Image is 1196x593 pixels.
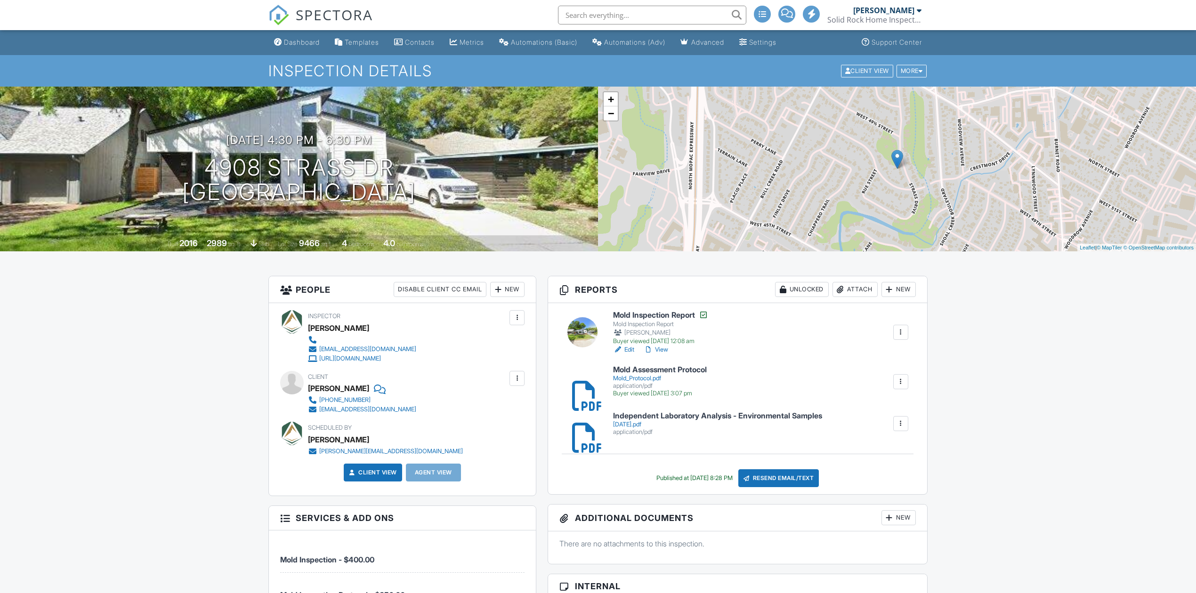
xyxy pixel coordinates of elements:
div: Disable Client CC Email [394,282,486,297]
div: | [1077,244,1196,252]
div: Advanced [691,38,724,46]
div: New [881,282,916,297]
div: Support Center [872,38,922,46]
h6: Mold Assessment Protocol [613,366,707,374]
span: SPECTORA [296,5,373,24]
a: [EMAIL_ADDRESS][DOMAIN_NAME] [308,405,416,414]
div: Automations (Adv) [604,38,665,46]
div: 2016 [179,238,198,248]
span: Scheduled By [308,424,352,431]
a: [EMAIL_ADDRESS][DOMAIN_NAME] [308,345,416,354]
div: New [490,282,525,297]
div: Attach [832,282,878,297]
a: Zoom out [604,106,618,120]
div: Mold Inspection Report [613,321,708,328]
a: Advanced [677,34,728,51]
div: Unlocked [775,282,829,297]
div: [DATE].pdf [613,421,822,428]
div: Metrics [460,38,484,46]
span: bedrooms [348,240,374,248]
div: 9466 [299,238,320,248]
span: sq. ft. [228,240,242,248]
div: 4.0 [383,238,395,248]
a: Client View [840,67,896,74]
a: Automations (Basic) [495,34,581,51]
div: Settings [749,38,776,46]
a: [URL][DOMAIN_NAME] [308,354,416,363]
span: bathrooms [396,240,423,248]
input: Search everything... [558,6,746,24]
span: Mold Inspection - $400.00 [280,555,374,564]
a: Mold Inspection Report Mold Inspection Report [PERSON_NAME] Buyer viewed [DATE] 12:08 am [613,310,708,345]
span: sq.ft. [321,240,333,248]
span: Client [308,373,328,380]
div: [URL][DOMAIN_NAME] [319,355,381,362]
a: Support Center [858,34,926,51]
a: Dashboard [270,34,323,51]
a: Client View [347,468,397,477]
h1: Inspection Details [268,63,928,79]
h3: Reports [548,276,927,303]
span: slab [259,240,269,248]
a: SPECTORA [268,13,373,32]
div: [PERSON_NAME] [308,433,369,447]
div: Buyer viewed [DATE] 12:08 am [613,337,708,345]
div: Contacts [405,38,435,46]
div: Dashboard [284,38,320,46]
span: Lot Size [278,240,298,248]
a: Settings [735,34,780,51]
div: Published at [DATE] 8:28 PM [656,474,733,482]
iframe: Intercom live chat [1164,561,1187,584]
div: [PERSON_NAME] [853,6,914,15]
a: © MapTiler [1097,245,1122,250]
a: Leaflet [1080,245,1095,250]
h6: Mold Inspection Report [613,310,708,320]
span: Built [168,240,178,248]
div: [PERSON_NAME] [308,321,369,335]
div: [PERSON_NAME] [308,381,369,395]
div: Automations (Basic) [511,38,577,46]
div: [PERSON_NAME] [613,328,708,337]
div: 4 [342,238,347,248]
div: 2989 [207,238,227,248]
div: Mold_Protocol.pdf [613,375,707,382]
div: Client View [841,64,893,77]
div: Resend Email/Text [738,469,819,487]
div: application/pdf [613,428,822,436]
div: New [881,510,916,525]
a: [PERSON_NAME][EMAIL_ADDRESS][DOMAIN_NAME] [308,447,463,456]
div: Templates [345,38,379,46]
img: The Best Home Inspection Software - Spectora [268,5,289,25]
a: Contacts [390,34,438,51]
h6: Independent Laboratory Analysis - Environmental Samples [613,412,822,420]
div: [EMAIL_ADDRESS][DOMAIN_NAME] [319,406,416,413]
div: Solid Rock Home Inspections [827,15,921,24]
a: Templates [331,34,383,51]
div: More [897,64,927,77]
div: [PERSON_NAME][EMAIL_ADDRESS][DOMAIN_NAME] [319,448,463,455]
h3: People [269,276,536,303]
h3: [DATE] 4:30 pm - 6:30 pm [226,134,372,146]
h3: Services & Add ons [269,506,536,530]
h3: Additional Documents [548,505,927,531]
div: [PHONE_NUMBER] [319,396,371,404]
a: © OpenStreetMap contributors [1123,245,1194,250]
h1: 4908 Strass Dr [GEOGRAPHIC_DATA] [182,155,416,205]
a: View [644,345,668,354]
div: [EMAIL_ADDRESS][DOMAIN_NAME] [319,345,416,353]
a: Mold Assessment Protocol Mold_Protocol.pdf application/pdf Buyer viewed [DATE] 3:07 pm [613,366,707,397]
li: Service: Mold Inspection [280,537,525,573]
a: [PHONE_NUMBER] [308,395,416,405]
p: There are no attachments to this inspection. [559,538,916,549]
a: Zoom in [604,92,618,106]
a: Edit [613,345,634,354]
a: Metrics [446,34,488,51]
a: Independent Laboratory Analysis - Environmental Samples [DATE].pdf application/pdf [613,412,822,436]
div: Buyer viewed [DATE] 3:07 pm [613,390,707,397]
div: application/pdf [613,382,707,390]
span: Inspector [308,313,340,320]
a: Automations (Advanced) [589,34,669,51]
